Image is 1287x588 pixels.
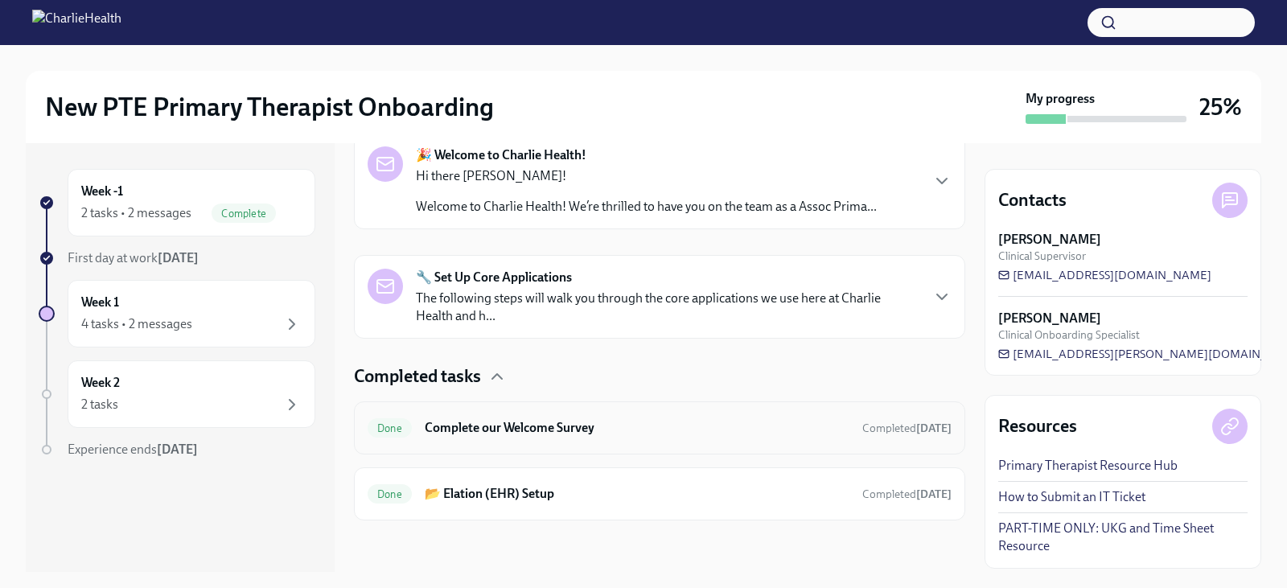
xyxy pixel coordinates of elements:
strong: [DATE] [916,487,952,501]
a: [EMAIL_ADDRESS][DOMAIN_NAME] [998,267,1211,283]
h4: Resources [998,414,1077,438]
span: First day at work [68,250,199,265]
p: The following steps will walk you through the core applications we use here at Charlie Health and... [416,290,919,325]
a: Primary Therapist Resource Hub [998,457,1178,475]
a: Week 22 tasks [39,360,315,428]
span: Done [368,422,412,434]
a: First day at work[DATE] [39,249,315,267]
span: Clinical Supervisor [998,249,1086,264]
span: Complete [212,208,276,220]
strong: [PERSON_NAME] [998,310,1101,327]
a: Week -12 tasks • 2 messagesComplete [39,169,315,236]
a: PART-TIME ONLY: UKG and Time Sheet Resource [998,520,1248,555]
strong: 🔧 Set Up Core Applications [416,269,572,286]
a: DoneComplete our Welcome SurveyCompleted[DATE] [368,415,952,441]
a: Done📂 Elation (EHR) SetupCompleted[DATE] [368,481,952,507]
strong: 🎉 Welcome to Charlie Health! [416,146,586,164]
strong: [DATE] [157,442,198,457]
div: 2 tasks • 2 messages [81,204,191,222]
span: Done [368,488,412,500]
p: Hi there [PERSON_NAME]! [416,167,877,185]
h6: 📂 Elation (EHR) Setup [425,485,849,503]
h6: Week 2 [81,374,120,392]
h3: 25% [1199,93,1242,121]
h6: Complete our Welcome Survey [425,419,849,437]
div: Completed tasks [354,364,965,389]
strong: [DATE] [916,421,952,435]
strong: My progress [1026,90,1095,108]
h6: Week 1 [81,294,119,311]
span: August 25th, 2025 15:13 [862,421,952,436]
h4: Contacts [998,188,1067,212]
h4: Completed tasks [354,364,481,389]
div: 2 tasks [81,396,118,413]
a: Week 14 tasks • 2 messages [39,280,315,347]
div: 4 tasks • 2 messages [81,315,192,333]
img: CharlieHealth [32,10,121,35]
span: August 26th, 2025 11:39 [862,487,952,502]
span: Completed [862,487,952,501]
h6: Week -1 [81,183,123,200]
p: Welcome to Charlie Health! We’re thrilled to have you on the team as a Assoc Prima... [416,198,877,216]
a: How to Submit an IT Ticket [998,488,1145,506]
strong: [PERSON_NAME] [998,231,1101,249]
h2: New PTE Primary Therapist Onboarding [45,91,494,123]
span: Clinical Onboarding Specialist [998,327,1140,343]
span: Completed [862,421,952,435]
span: Experience ends [68,442,198,457]
strong: [DATE] [158,250,199,265]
